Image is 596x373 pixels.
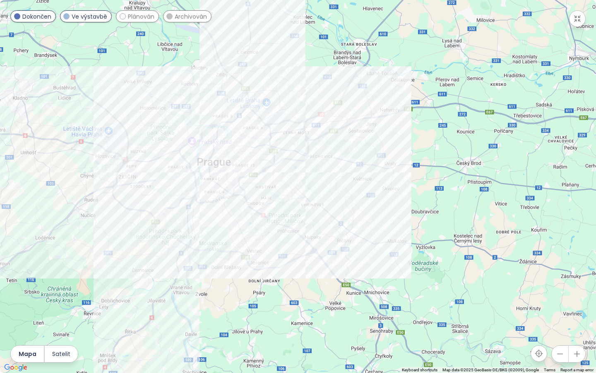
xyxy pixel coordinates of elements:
[22,12,51,21] span: Dokončen
[560,368,594,372] a: Report a map error
[2,362,29,373] a: Open this area in Google Maps (opens a new window)
[544,368,555,372] a: Terms (opens in new tab)
[442,368,539,372] span: Map data ©2025 GeoBasis-DE/BKG (©2009), Google
[11,346,44,362] button: Mapa
[72,12,107,21] span: Ve výstavbě
[52,349,70,358] span: Satelit
[45,346,78,362] button: Satelit
[402,367,437,373] button: Keyboard shortcuts
[128,12,154,21] span: Plánován
[2,362,29,373] img: Google
[19,349,36,358] span: Mapa
[175,12,207,21] span: Archivován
